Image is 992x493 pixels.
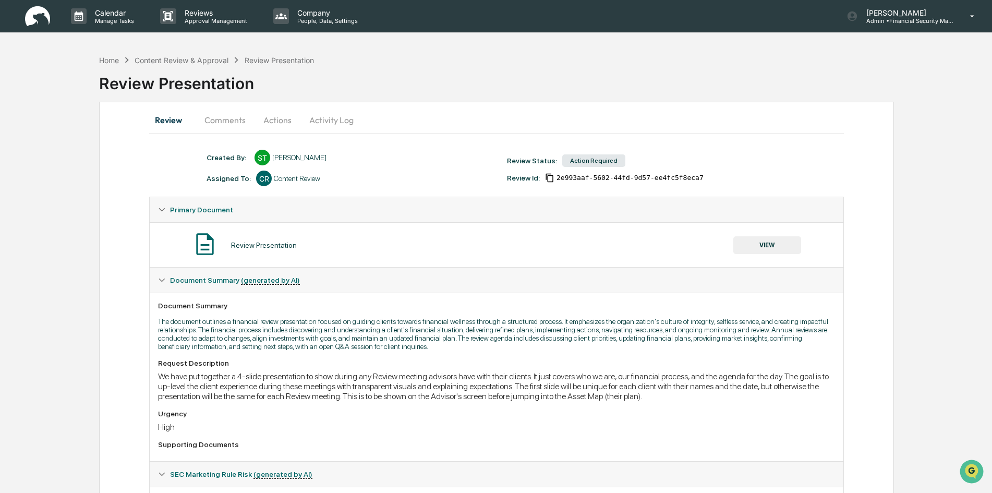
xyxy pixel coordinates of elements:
[76,133,84,141] div: 🗄️
[158,359,834,367] div: Request Description
[150,268,843,293] div: Document Summary (generated by AI)
[104,177,126,185] span: Pylon
[170,206,233,214] span: Primary Document
[35,80,171,90] div: Start new chat
[245,56,314,65] div: Review Presentation
[87,17,139,25] p: Manage Tasks
[176,8,252,17] p: Reviews
[274,174,320,183] div: Content Review
[170,470,312,478] span: SEC Marketing Rule Risk
[150,197,843,222] div: Primary Document
[150,222,843,267] div: Primary Document
[158,410,834,418] div: Urgency
[507,157,557,165] div: Review Status:
[86,131,129,142] span: Attestations
[231,241,297,249] div: Review Presentation
[158,302,834,310] div: Document Summary
[10,152,19,161] div: 🔎
[562,154,625,167] div: Action Required
[301,107,362,133] button: Activity Log
[557,174,704,182] span: 2e993aaf-5602-44fd-9d57-ee4fc5f8eca7
[207,174,251,183] div: Assigned To:
[27,47,172,58] input: Clear
[21,131,67,142] span: Preclearance
[158,422,834,432] div: High
[192,231,218,257] img: Document Icon
[71,127,134,146] a: 🗄️Attestations
[6,127,71,146] a: 🖐️Preclearance
[177,83,190,95] button: Start new chat
[135,56,228,65] div: Content Review & Approval
[10,133,19,141] div: 🖐️
[959,459,987,487] iframe: Open customer support
[545,173,554,183] span: Copy Id
[858,8,955,17] p: [PERSON_NAME]
[6,147,70,166] a: 🔎Data Lookup
[196,107,254,133] button: Comments
[272,153,326,162] div: [PERSON_NAME]
[176,17,252,25] p: Approval Management
[99,56,119,65] div: Home
[289,8,363,17] p: Company
[858,17,955,25] p: Admin • Financial Security Management
[158,317,834,351] p: The document outlines a financial review presentation focused on guiding clients towards financia...
[733,236,801,254] button: VIEW
[25,6,50,27] img: logo
[149,107,196,133] button: Review
[253,470,312,479] u: (generated by AI)
[158,440,834,449] div: Supporting Documents
[256,171,272,186] div: CR
[10,80,29,99] img: 1746055101610-c473b297-6a78-478c-a979-82029cc54cd1
[170,276,300,284] span: Document Summary
[99,66,992,93] div: Review Presentation
[254,107,301,133] button: Actions
[255,150,270,165] div: ST
[21,151,66,162] span: Data Lookup
[289,17,363,25] p: People, Data, Settings
[35,90,132,99] div: We're available if you need us!
[150,293,843,461] div: Document Summary (generated by AI)
[149,107,843,133] div: secondary tabs example
[10,22,190,39] p: How can we help?
[150,462,843,487] div: SEC Marketing Rule Risk (generated by AI)
[507,174,540,182] div: Review Id:
[74,176,126,185] a: Powered byPylon
[241,276,300,285] u: (generated by AI)
[158,371,834,401] div: We have put together a 4-slide presentation to show during any Review meeting advisors have with ...
[87,8,139,17] p: Calendar
[207,153,249,162] div: Created By: ‎ ‎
